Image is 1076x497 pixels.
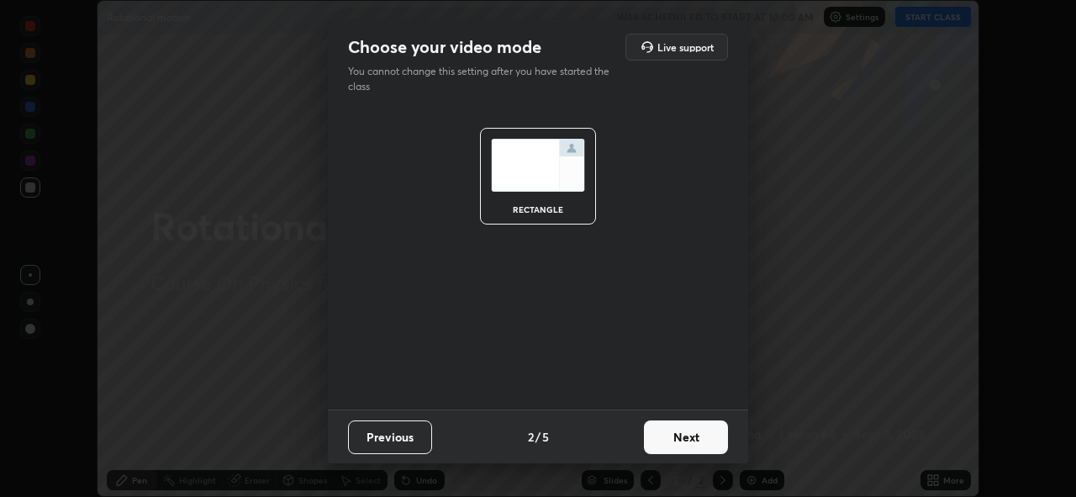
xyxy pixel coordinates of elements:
[657,42,714,52] h5: Live support
[528,428,534,446] h4: 2
[504,205,572,214] div: rectangle
[491,139,585,192] img: normalScreenIcon.ae25ed63.svg
[348,420,432,454] button: Previous
[542,428,549,446] h4: 5
[644,420,728,454] button: Next
[535,428,541,446] h4: /
[348,36,541,58] h2: Choose your video mode
[348,64,620,94] p: You cannot change this setting after you have started the class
